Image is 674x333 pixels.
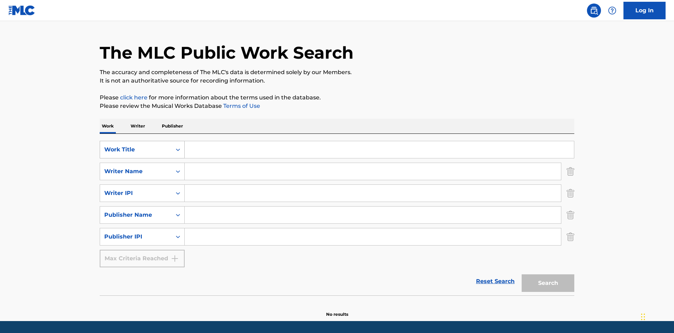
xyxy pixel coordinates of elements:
p: It is not an authoritative source for recording information. [100,77,574,85]
p: Please review the Musical Works Database [100,102,574,110]
p: Writer [128,119,147,133]
p: Please for more information about the terms used in the database. [100,93,574,102]
p: Work [100,119,116,133]
img: Delete Criterion [567,163,574,180]
p: Publisher [160,119,185,133]
a: Terms of Use [222,103,260,109]
div: Publisher IPI [104,233,167,241]
div: Writer Name [104,167,167,176]
div: Writer IPI [104,189,167,197]
img: help [608,6,616,15]
div: Work Title [104,145,167,154]
img: Delete Criterion [567,206,574,224]
p: No results [326,303,348,318]
img: search [590,6,598,15]
h1: The MLC Public Work Search [100,42,353,63]
div: Help [605,4,619,18]
form: Search Form [100,141,574,295]
a: Reset Search [473,274,518,289]
a: Public Search [587,4,601,18]
p: The accuracy and completeness of The MLC's data is determined solely by our Members. [100,68,574,77]
img: Delete Criterion [567,184,574,202]
img: MLC Logo [8,5,35,15]
a: click here [120,94,147,101]
a: Log In [623,2,666,19]
div: Publisher Name [104,211,167,219]
iframe: Chat Widget [639,299,674,333]
div: Drag [641,306,645,327]
img: Delete Criterion [567,228,574,246]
